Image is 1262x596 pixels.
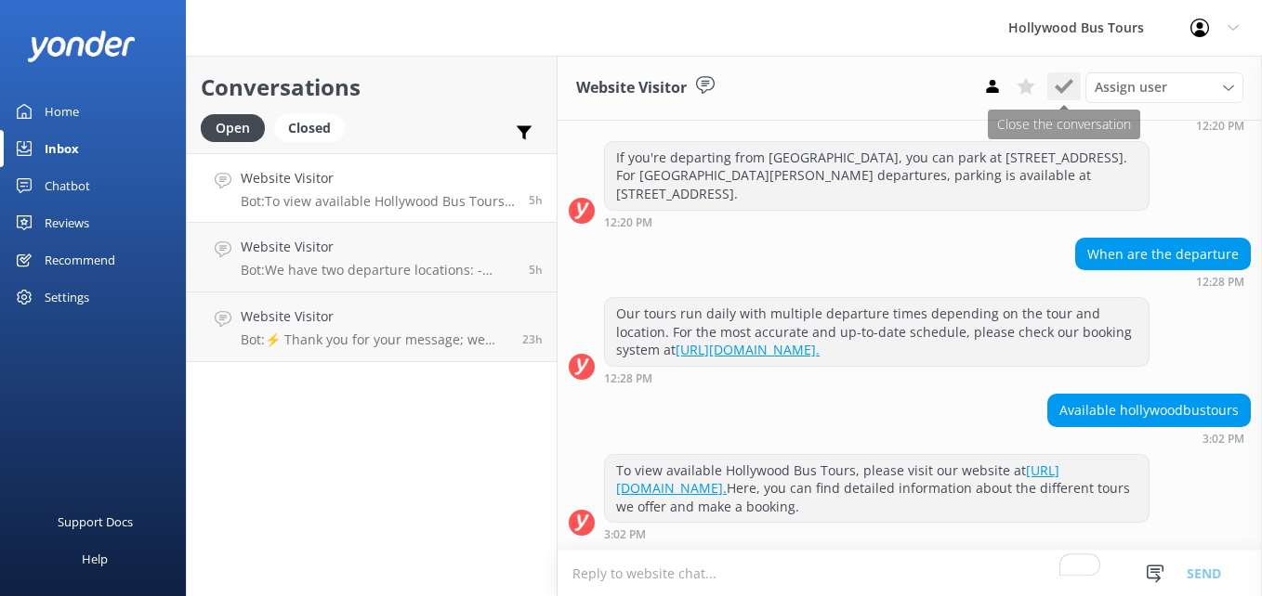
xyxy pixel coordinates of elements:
[604,527,1150,540] div: 03:02pm 18-Aug-2025 (UTC -07:00) America/Tijuana
[241,331,508,348] p: Bot: ⚡ Thank you for your message; we are connecting you to a team member who will be with you sh...
[1076,239,1250,270] div: When are the departure
[605,142,1149,210] div: If you're departing from [GEOGRAPHIC_DATA], you can park at [STREET_ADDRESS]. For [GEOGRAPHIC_DAT...
[201,70,543,105] h2: Conversations
[241,237,515,257] h4: Website Visitor
[187,292,557,362] a: Website VisitorBot:⚡ Thank you for your message; we are connecting you to a team member who will ...
[1085,72,1243,102] div: Assign User
[529,262,543,278] span: 11:28am 18-Aug-2025 (UTC -07:00) America/Tijuana
[241,306,508,327] h4: Website Visitor
[604,373,652,384] strong: 12:28 PM
[1075,275,1251,288] div: 12:28pm 18-Aug-2025 (UTC -07:00) America/Tijuana
[522,331,543,347] span: 06:11pm 17-Aug-2025 (UTC -07:00) America/Tijuana
[201,114,265,142] div: Open
[1196,277,1244,288] strong: 12:28 PM
[241,193,515,210] p: Bot: To view available Hollywood Bus Tours, please visit our website at [URL][DOMAIN_NAME]. Here,...
[605,298,1149,366] div: Our tours run daily with multiple departure times depending on the tour and location. For the mos...
[605,455,1149,523] div: To view available Hollywood Bus Tours, please visit our website at Here, you can find detailed in...
[529,192,543,208] span: 03:02pm 18-Aug-2025 (UTC -07:00) America/Tijuana
[604,217,652,228] strong: 12:20 PM
[616,461,1059,498] a: [URL][DOMAIN_NAME].
[576,76,687,100] h3: Website Visitor
[45,130,79,167] div: Inbox
[1047,432,1251,445] div: 03:02pm 18-Aug-2025 (UTC -07:00) America/Tijuana
[1203,434,1244,445] strong: 3:02 PM
[241,262,515,279] p: Bot: We have two departure locations: - [STREET_ADDRESS]. Please check-in inside the [GEOGRAPHIC_...
[1048,395,1250,426] div: Available hollywoodbustours
[604,371,1150,384] div: 12:28pm 18-Aug-2025 (UTC -07:00) America/Tijuana
[604,215,1150,228] div: 12:20pm 18-Aug-2025 (UTC -07:00) America/Tijuana
[1095,77,1167,97] span: Assign user
[45,93,79,130] div: Home
[45,204,89,241] div: Reviews
[187,223,557,292] a: Website VisitorBot:We have two departure locations: - [STREET_ADDRESS]. Please check-in inside th...
[676,341,820,358] a: [URL][DOMAIN_NAME].
[201,117,274,137] a: Open
[45,279,89,316] div: Settings
[274,114,345,142] div: Closed
[241,168,515,188] h4: Website Visitor
[274,117,354,137] a: Closed
[58,503,133,540] div: Support Docs
[604,529,646,540] strong: 3:02 PM
[187,153,557,223] a: Website VisitorBot:To view available Hollywood Bus Tours, please visit our website at [URL][DOMAI...
[1125,119,1251,132] div: 12:20pm 18-Aug-2025 (UTC -07:00) America/Tijuana
[558,551,1262,596] textarea: To enrich screen reader interactions, please activate Accessibility in Grammarly extension settings
[1196,121,1244,132] strong: 12:20 PM
[45,167,90,204] div: Chatbot
[28,31,135,61] img: yonder-white-logo.png
[82,540,108,577] div: Help
[45,241,115,279] div: Recommend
